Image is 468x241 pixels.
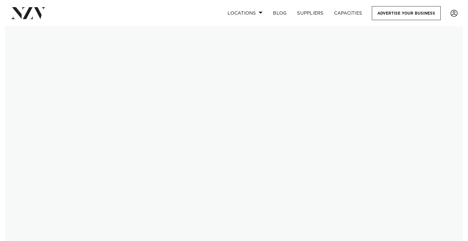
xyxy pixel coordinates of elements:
a: SUPPLIERS [292,6,329,20]
a: Capacities [329,6,368,20]
a: Advertise your business [372,6,441,20]
a: Locations [222,6,268,20]
a: BLOG [268,6,292,20]
img: nzv-logo.png [10,7,46,19]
